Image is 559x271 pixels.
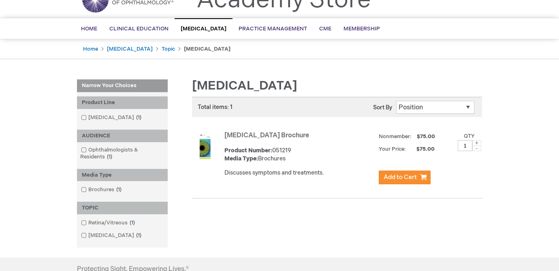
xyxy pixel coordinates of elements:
div: 051219 Brochures [224,147,375,163]
label: Qty [464,133,475,139]
span: Clinical Education [109,26,169,32]
strong: Product Number: [224,147,272,154]
strong: Media Type: [224,155,258,162]
span: Practice Management [239,26,307,32]
label: Sort By [373,104,392,111]
a: Ophthalmologists & Residents1 [79,146,166,161]
a: [MEDICAL_DATA] [107,46,153,52]
a: [MEDICAL_DATA]1 [79,232,145,239]
a: Topic [162,46,175,52]
span: Membership [344,26,380,32]
span: Add to Cart [384,173,417,181]
span: CME [319,26,331,32]
span: 1 [105,154,114,160]
div: Media Type [77,169,168,181]
a: [MEDICAL_DATA] Brochure [224,132,309,139]
span: $75.00 [407,146,436,152]
a: [MEDICAL_DATA]1 [79,114,145,122]
a: Retina/Vitreous1 [79,219,138,227]
span: 1 [134,232,143,239]
div: TOPIC [77,202,168,214]
img: Uveitis Brochure [192,133,218,159]
span: 1 [128,220,137,226]
a: Brochures1 [79,186,125,194]
strong: Nonmember: [379,132,412,142]
span: [MEDICAL_DATA] [192,79,297,93]
span: $75.00 [416,133,436,140]
strong: [MEDICAL_DATA] [184,46,230,52]
input: Qty [458,140,472,151]
div: AUDIENCE [77,130,168,142]
span: 1 [114,186,124,193]
span: Total items: 1 [198,104,233,111]
span: 1 [134,114,143,121]
div: Product Line [77,96,168,109]
div: Discusses symptoms and treatments. [224,169,375,177]
button: Add to Cart [379,171,431,184]
a: Home [83,46,98,52]
span: Home [81,26,97,32]
span: [MEDICAL_DATA] [181,26,226,32]
strong: Narrow Your Choices [77,79,168,92]
strong: Your Price: [379,146,406,152]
